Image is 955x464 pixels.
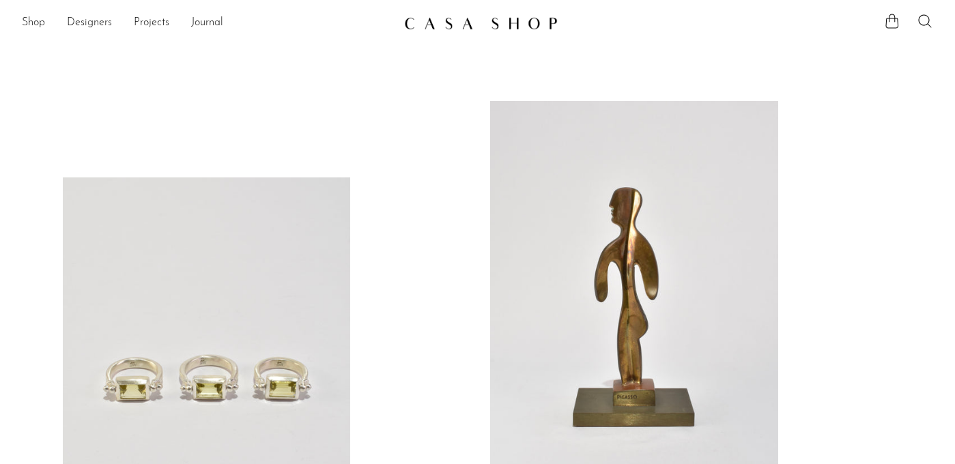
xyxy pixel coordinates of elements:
a: Shop [22,14,45,32]
a: Projects [134,14,169,32]
a: Designers [67,14,112,32]
ul: NEW HEADER MENU [22,12,393,35]
a: Journal [191,14,223,32]
nav: Desktop navigation [22,12,393,35]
